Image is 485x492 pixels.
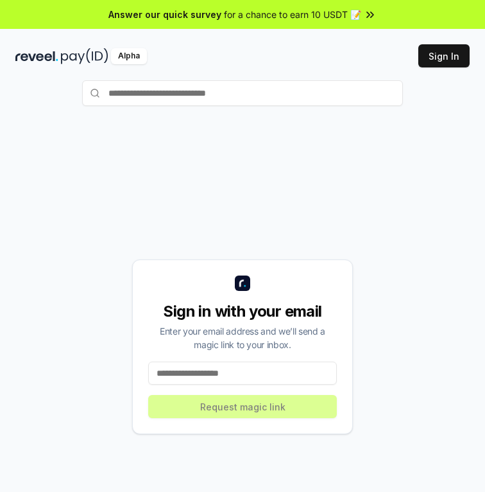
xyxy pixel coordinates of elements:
[148,301,337,322] div: Sign in with your email
[61,48,108,64] img: pay_id
[108,8,221,21] span: Answer our quick survey
[235,276,250,291] img: logo_small
[418,44,470,67] button: Sign In
[15,48,58,64] img: reveel_dark
[224,8,361,21] span: for a chance to earn 10 USDT 📝
[148,324,337,351] div: Enter your email address and we’ll send a magic link to your inbox.
[111,48,147,64] div: Alpha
